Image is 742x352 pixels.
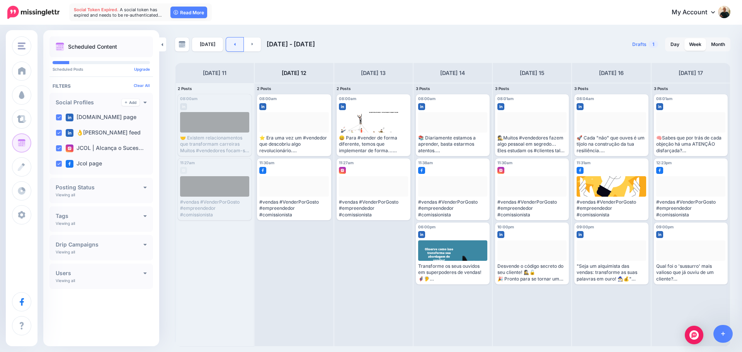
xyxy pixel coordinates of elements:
img: facebook-square.png [656,167,663,174]
img: linkedin-square.png [259,103,266,110]
img: linkedin-square.png [497,231,504,238]
a: Day [666,38,684,51]
div: "Seja um alquimista das vendas: transforme as suas palavras em ouro! 🧙‍♂️💰" ✨ Pronto para um truq... [577,263,646,282]
img: facebook-square.png [577,167,584,174]
div: 🧠Sabes que por trás de cada objeção há uma ATENÇÃO disfarçada? O "não tenho orçamento" desperta I... [656,135,725,154]
a: Month [706,38,730,51]
span: 3 Posts [654,86,668,91]
img: linkedin-square.png [656,103,663,110]
p: Viewing all [56,278,75,283]
p: Scheduled Posts [53,67,150,71]
img: linkedin-square.png [418,231,425,238]
span: 2 Posts [257,86,271,91]
h4: Users [56,270,143,276]
img: linkedin-square.png [339,103,346,110]
img: linkedin-square.png [418,103,425,110]
span: 08:01am [497,96,514,101]
span: 3 Posts [416,86,430,91]
div: #vendas #VenderPorGosto #empreendedor #comissionista [180,199,249,218]
img: linkedin-grey-square.png [180,103,187,110]
div: #vendas #VenderPorGosto #empreendedor #comissionista [577,199,646,218]
h4: Filters [53,83,150,89]
img: menu.png [18,43,26,49]
h4: [DATE] 15 [520,68,545,78]
div: 😄 Para #vender de forma diferente, temos que implementar de forma... diferente. Um #vendedor entr... [339,135,408,154]
h4: Social Profiles [56,100,122,105]
a: [DATE] [192,37,223,51]
h4: [DATE] 11 [203,68,226,78]
span: 10:00pm [497,224,514,229]
a: Upgrade [134,67,150,71]
span: 2 Posts [178,86,192,91]
img: linkedin-square.png [577,231,584,238]
img: instagram-square.png [66,145,73,152]
h4: Posting Status [56,185,143,190]
div: #vendas #VenderPorGosto #empreendedor #comissionista [259,199,328,218]
div: #vendas #VenderPorGosto #empreendedor #comissionista [656,199,725,218]
h4: Tags [56,213,143,219]
span: 06:00pm [418,224,436,229]
span: 08:00am [418,96,436,101]
img: linkedin-square.png [577,103,584,110]
span: 11:27am [339,160,354,165]
span: 11:38am [418,160,433,165]
a: My Account [664,3,730,22]
img: facebook-square.png [418,167,425,174]
img: linkedin-square.png [656,231,663,238]
span: 11:31am [577,160,591,165]
label: 👌[PERSON_NAME] feed [66,129,141,137]
span: 08:04am [577,96,594,101]
span: 1 [648,41,658,48]
label: JCOL | Alcança o Suces… [66,145,144,152]
span: 08:00am [180,96,197,101]
label: Jcol page [66,160,102,168]
div: #vendas #VenderPorGosto #empreendedor #comissionista [418,199,487,218]
span: Drafts [632,42,647,47]
a: Read More [170,7,207,18]
label: [DOMAIN_NAME] page [66,114,136,121]
img: instagram-square.png [339,167,346,174]
img: calendar-grey-darker.png [179,41,185,48]
span: 11:27am [180,160,195,165]
span: 3 Posts [574,86,589,91]
img: Missinglettr [7,6,60,19]
span: 09:00pm [656,224,674,229]
span: 12:23pm [656,160,672,165]
a: Drafts1 [628,37,663,51]
img: calendar.png [56,43,64,51]
div: Qual foi o 'sussurro' mais valioso que já ouviu de um cliente? 👂 Atenção, super-ouvintes! 🤫 Às ve... [656,263,725,282]
img: facebook-square.png [259,167,266,174]
p: Viewing all [56,250,75,254]
span: [DATE] - [DATE] [267,40,315,48]
div: #vendas #VenderPorGosto #empreendedor #comissionista [339,199,408,218]
div: ⭐ Era uma vez um #vendedor que descobriu algo revolucionário. Em vez de apresentar produtos, come... [259,135,328,154]
span: 11:30am [497,160,512,165]
span: 11:30am [259,160,274,165]
img: instagram-square.png [497,167,504,174]
span: 08:00am [339,96,356,101]
div: Transforme os seus ouvidos em superpoderes de vendas! 🦸‍♂️🦻 🚀 Pronto para colocar um turbo nos se... [418,263,487,282]
div: 🤝 Existem relacionamentos que transformam carreiras Muitos #vendedores focam-se apenas no produto... [180,135,249,154]
a: Clear All [134,83,150,88]
div: Desvende o código secreto do seu cliente! 🕵️‍♀️🔓 🎉 Pronto para se tornar um detective de vendas? ... [497,263,567,282]
span: Social Token Expired. [74,7,119,12]
div: 🕵️Muitos #vendedores fazem algo pessoal em segredo... Eles estudam os #clientes tal como detetive... [497,135,567,154]
span: 08:00am [259,96,277,101]
span: 09:00pm [577,224,594,229]
div: Open Intercom Messenger [685,326,703,344]
div: #vendas #VenderPorGosto #empreendedor #comissionista [497,199,567,218]
a: Week [684,38,706,51]
h4: [DATE] 14 [440,68,465,78]
h4: [DATE] 12 [282,68,306,78]
span: 2 Posts [337,86,351,91]
h4: [DATE] 16 [599,68,624,78]
img: linkedin-square.png [66,114,73,121]
img: linkedin-square.png [66,129,73,137]
span: A social token has expired and needs to be re-authenticated… [74,7,162,18]
h4: [DATE] 13 [361,68,386,78]
img: facebook-square.png [66,160,73,168]
a: Add [122,99,140,106]
p: Viewing all [56,221,75,226]
p: Viewing all [56,192,75,197]
p: Scheduled Content [68,44,117,49]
